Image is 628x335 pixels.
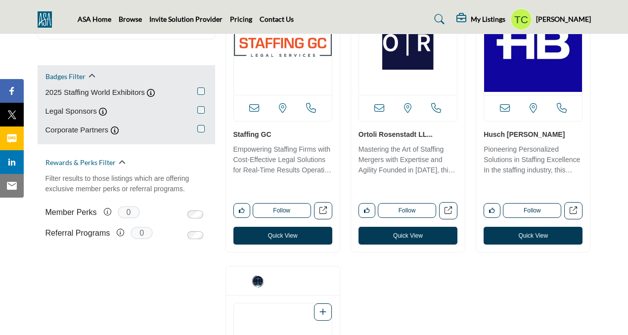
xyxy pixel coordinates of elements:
button: Like listing [233,203,250,218]
a: Pioneering Personalized Solutions in Staffing Excellence In the staffing industry, this organizat... [484,142,583,177]
a: Browse [119,15,142,23]
a: Husch [PERSON_NAME] [484,130,565,138]
a: Staffing GC [233,130,271,138]
h2: Badges Filter [45,72,86,82]
p: Pioneering Personalized Solutions in Staffing Excellence In the staffing industry, this organizat... [484,144,583,177]
a: Invite Solution Provider [149,15,223,23]
input: Switch to Member Perks [187,210,203,218]
label: Legal Sponsors [45,106,97,117]
label: Referral Programs [45,224,110,242]
p: Mastering the Art of Staffing Mergers with Expertise and Agility Founded in [DATE], this company ... [359,144,457,177]
a: Open staffing-gc in new tab [314,202,332,219]
h3: Husch Blackwell [484,129,583,139]
a: ASA Home [78,15,111,23]
input: 2025 Staffing World Exhibitors checkbox [197,87,205,95]
h2: Rewards & Perks Filter [45,158,116,167]
button: Quick View [359,227,457,245]
h5: My Listings [471,15,505,24]
a: Mastering the Art of Staffing Mergers with Expertise and Agility Founded in [DATE], this company ... [359,142,457,177]
h3: Staffing GC [233,129,332,139]
img: Site Logo [38,11,57,28]
button: Follow [503,203,561,218]
p: Empowering Staffing Firms with Cost-Effective Legal Solutions for Real-Time Results Operating wit... [233,144,332,177]
h5: [PERSON_NAME] [536,14,591,24]
button: Like listing [484,203,500,218]
input: Corporate Partners checkbox [197,125,205,132]
a: Open ortoli-rosenstadt-llp in new tab [439,202,457,219]
span: 0 [118,206,140,218]
button: Follow [253,203,311,218]
p: Filter results to those listings which are offering exclusive member perks or referral programs. [45,173,207,194]
button: Follow [378,203,436,218]
input: Switch to Referral Programs [187,231,203,239]
label: Member Perks [45,204,97,221]
a: Open husch-blackwell in new tab [564,202,583,219]
button: Quick View [233,227,332,245]
img: Legal Sponsors Badge Icon [236,274,280,289]
a: Search [425,11,451,27]
input: Legal Sponsors checkbox [197,106,205,114]
a: Pricing [230,15,252,23]
div: My Listings [456,13,505,25]
button: Quick View [484,227,583,245]
button: Show hide supplier dropdown [510,8,532,30]
h3: Ortoli Rosenstadt LLP [359,129,457,139]
span: 0 [131,227,153,239]
button: Like listing [359,203,375,218]
label: Corporate Partners [45,125,109,136]
a: Empowering Staffing Firms with Cost-Effective Legal Solutions for Real-Time Results Operating wit... [233,142,332,177]
a: Ortoli Rosenstadt LL... [359,130,433,138]
label: 2025 Staffing World Exhibitors [45,87,145,98]
a: Contact Us [260,15,294,23]
a: Add To List [319,308,326,316]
